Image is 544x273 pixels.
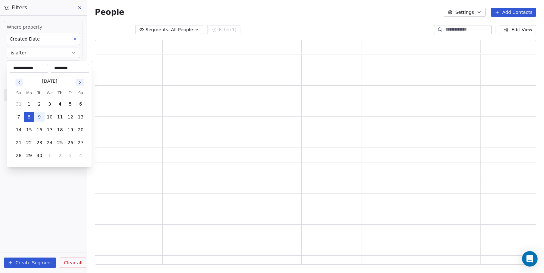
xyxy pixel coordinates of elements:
[24,112,34,122] button: 8
[34,90,45,96] th: Tuesday
[45,112,55,122] button: 10
[76,78,85,87] button: Go to next month
[14,150,24,161] button: 28
[55,125,65,135] button: 18
[45,137,55,148] button: 24
[14,112,24,122] button: 7
[65,150,76,161] button: 3
[65,90,76,96] th: Friday
[45,90,55,96] th: Wednesday
[65,99,76,109] button: 5
[24,90,34,96] th: Monday
[55,90,65,96] th: Thursday
[45,99,55,109] button: 3
[76,99,86,109] button: 6
[24,137,34,148] button: 22
[15,78,24,87] button: Go to previous month
[14,90,24,96] th: Sunday
[34,137,45,148] button: 23
[24,150,34,161] button: 29
[55,150,65,161] button: 2
[34,125,45,135] button: 16
[65,137,76,148] button: 26
[55,112,65,122] button: 11
[34,99,45,109] button: 2
[45,125,55,135] button: 17
[24,125,34,135] button: 15
[14,125,24,135] button: 14
[14,99,24,109] button: 31
[24,99,34,109] button: 1
[76,150,86,161] button: 4
[76,125,86,135] button: 20
[55,99,65,109] button: 4
[55,137,65,148] button: 25
[65,125,76,135] button: 19
[76,90,86,96] th: Saturday
[65,112,76,122] button: 12
[34,150,45,161] button: 30
[45,150,55,161] button: 1
[34,112,45,122] button: 9
[42,78,57,85] div: [DATE]
[76,137,86,148] button: 27
[14,137,24,148] button: 21
[76,112,86,122] button: 13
